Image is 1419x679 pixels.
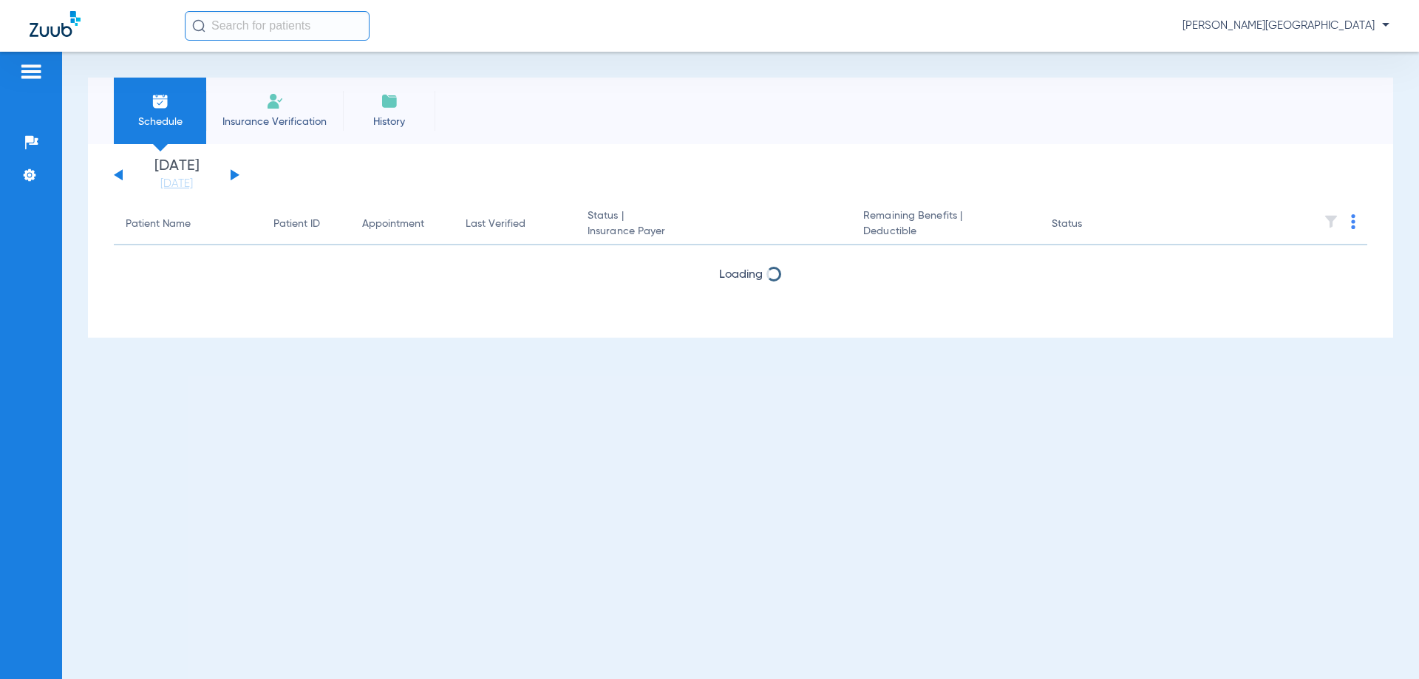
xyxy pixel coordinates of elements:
[152,92,169,110] img: Schedule
[185,11,370,41] input: Search for patients
[273,216,320,232] div: Patient ID
[132,159,221,191] li: [DATE]
[362,216,442,232] div: Appointment
[126,216,250,232] div: Patient Name
[217,115,332,129] span: Insurance Verification
[266,92,284,110] img: Manual Insurance Verification
[192,19,205,33] img: Search Icon
[863,224,1027,239] span: Deductible
[273,216,338,232] div: Patient ID
[466,216,525,232] div: Last Verified
[126,216,191,232] div: Patient Name
[1040,204,1140,245] th: Status
[719,269,763,281] span: Loading
[362,216,424,232] div: Appointment
[851,204,1039,245] th: Remaining Benefits |
[381,92,398,110] img: History
[30,11,81,37] img: Zuub Logo
[576,204,851,245] th: Status |
[19,63,43,81] img: hamburger-icon
[354,115,424,129] span: History
[125,115,195,129] span: Schedule
[466,216,564,232] div: Last Verified
[1324,214,1338,229] img: filter.svg
[1182,18,1389,33] span: [PERSON_NAME][GEOGRAPHIC_DATA]
[132,177,221,191] a: [DATE]
[1351,214,1355,229] img: group-dot-blue.svg
[588,224,840,239] span: Insurance Payer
